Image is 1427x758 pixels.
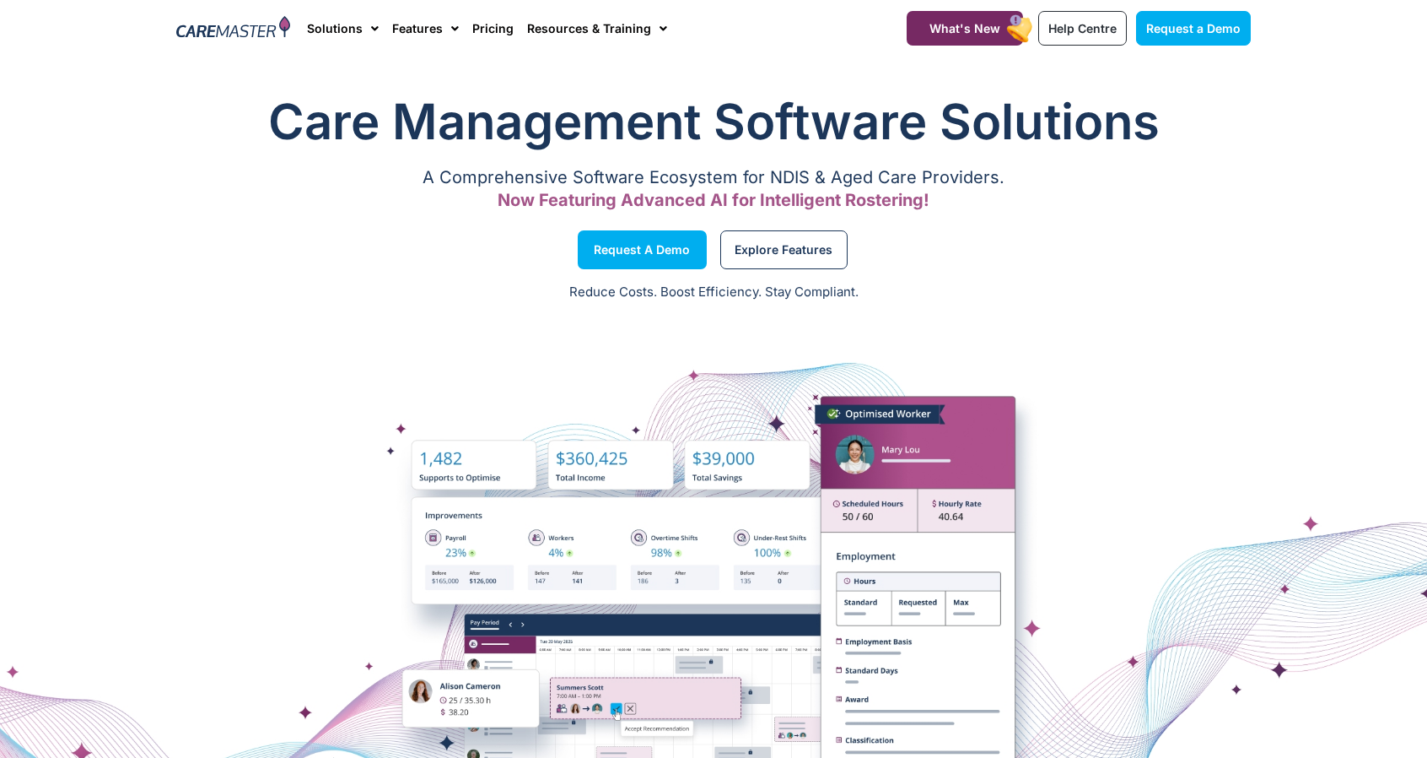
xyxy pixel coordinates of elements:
[907,11,1023,46] a: What's New
[176,88,1251,155] h1: Care Management Software Solutions
[1136,11,1251,46] a: Request a Demo
[176,172,1251,183] p: A Comprehensive Software Ecosystem for NDIS & Aged Care Providers.
[720,230,848,269] a: Explore Features
[929,21,1000,35] span: What's New
[735,246,832,254] span: Explore Features
[1146,21,1241,35] span: Request a Demo
[578,230,707,269] a: Request a Demo
[594,246,690,254] span: Request a Demo
[176,16,290,41] img: CareMaster Logo
[498,190,929,210] span: Now Featuring Advanced AI for Intelligent Rostering!
[1038,11,1127,46] a: Help Centre
[10,283,1417,302] p: Reduce Costs. Boost Efficiency. Stay Compliant.
[1048,21,1117,35] span: Help Centre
